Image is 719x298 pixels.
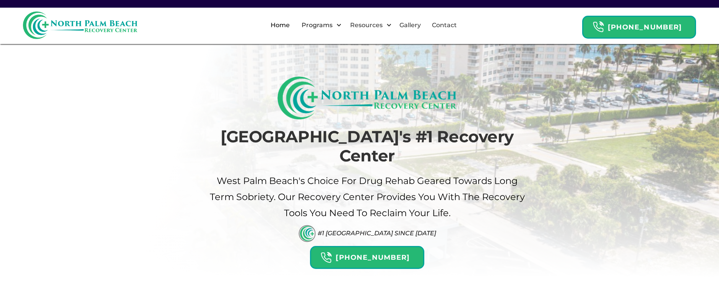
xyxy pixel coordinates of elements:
[266,13,294,37] a: Home
[209,127,526,166] h1: [GEOGRAPHIC_DATA]'s #1 Recovery Center
[608,23,682,31] strong: [PHONE_NUMBER]
[320,252,332,264] img: Header Calendar Icons
[318,230,436,237] div: #1 [GEOGRAPHIC_DATA] Since [DATE]
[344,13,394,37] div: Resources
[582,12,696,39] a: Header Calendar Icons[PHONE_NUMBER]
[592,21,604,33] img: Header Calendar Icons
[348,21,385,30] div: Resources
[336,253,410,262] strong: [PHONE_NUMBER]
[395,13,425,37] a: Gallery
[310,242,424,269] a: Header Calendar Icons[PHONE_NUMBER]
[427,13,461,37] a: Contact
[300,21,334,30] div: Programs
[209,173,526,221] p: West palm beach's Choice For drug Rehab Geared Towards Long term sobriety. Our Recovery Center pr...
[278,77,457,119] img: North Palm Beach Recovery Logo (Rectangle)
[295,13,344,37] div: Programs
